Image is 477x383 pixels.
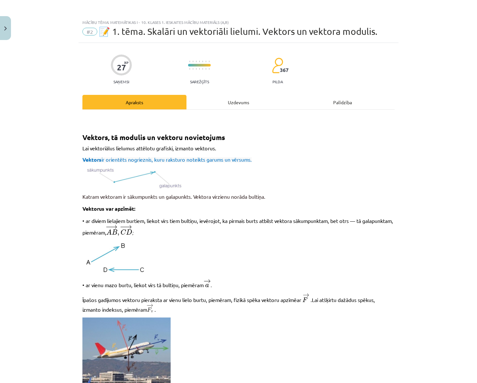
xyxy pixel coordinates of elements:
img: icon-short-line-57e1e144782c952c97e751825c79c345078a6d821885a25fce030b3d8c18986b.svg [202,61,203,62]
span: Vektorus var apzīmēt: [82,205,136,212]
div: Apraksts [82,95,186,109]
img: icon-close-lesson-0947bae3869378f0d4975bcd49f059093ad1ed9edebbc8119c70593378902aed.svg [4,26,7,31]
span: Lai vektoriālus lielumus attēlotu grafiski, izmanto vektorus. [82,145,216,151]
span: − [106,225,111,229]
span: • ar diviem lielajiem burtiem, liekot virs tiem bultiņu, ievērojot, ka pirmais burts atbilst vekt... [82,217,393,236]
span: , [117,232,119,236]
span: → [303,293,309,297]
p: Saņemsi [111,79,132,84]
img: icon-short-line-57e1e144782c952c97e751825c79c345078a6d821885a25fce030b3d8c18986b.svg [189,61,190,62]
span: D [126,230,132,235]
i: ; [132,230,134,236]
div: Palīdzība [291,95,395,109]
span: F [147,308,152,312]
img: icon-short-line-57e1e144782c952c97e751825c79c345078a6d821885a25fce030b3d8c18986b.svg [206,68,206,70]
span: Lai atšķirtu dažādus spēkus [312,297,374,303]
span: a [205,284,209,287]
img: students-c634bb4e5e11cddfef0936a35e636f08e4e9abd3cc4e673bd6f9a4125e45ecb1.svg [272,57,283,74]
p: pilda [272,79,283,84]
img: icon-short-line-57e1e144782c952c97e751825c79c345078a6d821885a25fce030b3d8c18986b.svg [202,68,203,70]
span: B [112,230,117,235]
span: F [302,297,307,302]
span: . [154,306,156,313]
img: icon-short-line-57e1e144782c952c97e751825c79c345078a6d821885a25fce030b3d8c18986b.svg [189,68,190,70]
span: ir orientēts nogrieznis, kuru raksturo noteikts garums un vērsums. [101,156,252,163]
span: 367 [280,67,289,73]
span: → [147,304,153,307]
span: v [151,311,153,313]
span: Vektors [82,156,101,163]
img: icon-short-line-57e1e144782c952c97e751825c79c345078a6d821885a25fce030b3d8c18986b.svg [199,61,200,62]
span: − [120,225,125,229]
span: → [125,225,132,229]
div: Mācību tēma: Matemātikas i - 10. klases 1. ieskaites mācību materiāls (a,b) [82,20,395,25]
span: • ar vienu mazo burtu, liekot virs tā bultiņu, piemēram [82,282,211,288]
span: − [108,225,109,229]
span: XP [124,61,128,64]
span: . , izmanto indeksus, piemēram [82,297,375,313]
div: 27 [117,63,126,72]
div: Uzdevums [186,95,291,109]
span: ar [297,297,301,303]
img: icon-short-line-57e1e144782c952c97e751825c79c345078a6d821885a25fce030b3d8c18986b.svg [206,61,206,62]
img: icon-short-line-57e1e144782c952c97e751825c79c345078a6d821885a25fce030b3d8c18986b.svg [199,68,200,70]
span: A [106,229,112,235]
span: − [122,225,123,229]
img: icon-short-line-57e1e144782c952c97e751825c79c345078a6d821885a25fce030b3d8c18986b.svg [193,68,193,70]
span: Vektors, tā modulis un vektoru novietojums [82,133,225,142]
img: icon-short-line-57e1e144782c952c97e751825c79c345078a6d821885a25fce030b3d8c18986b.svg [193,61,193,62]
span: #2 [82,28,97,35]
span: → [110,225,117,229]
span: − [146,304,151,307]
p: Sarežģīts [190,79,209,84]
span: → [204,279,211,283]
span: Katram vektoram ir sākumpunkts un galapunkts. Vektora virzienu norāda bultiņa. [82,193,265,200]
span: 📝 1. tēma. Skalāri un vektoriāli lielumi. Vektors un vektora modulis. [99,26,377,37]
span: Īpašos gadījumos vektoru pieraksta ar vienu lielo burtu, piemēram, fizikā spēka vektoru apzīmē [82,297,297,303]
: . [211,283,212,288]
span: C [121,229,126,235]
